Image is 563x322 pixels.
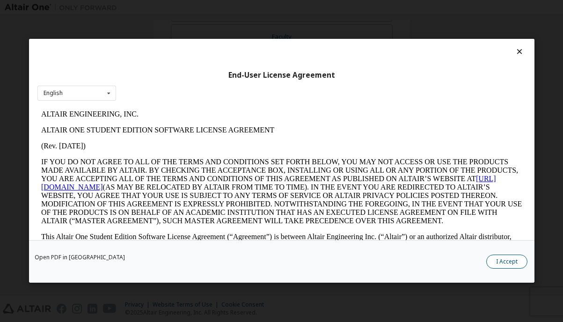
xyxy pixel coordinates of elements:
p: IF YOU DO NOT AGREE TO ALL OF THE TERMS AND CONDITIONS SET FORTH BELOW, YOU MAY NOT ACCESS OR USE... [4,51,485,119]
p: ALTAIR ENGINEERING, INC. [4,4,485,12]
a: Open PDF in [GEOGRAPHIC_DATA] [35,255,125,261]
a: [URL][DOMAIN_NAME] [4,68,459,85]
p: ALTAIR ONE STUDENT EDITION SOFTWARE LICENSE AGREEMENT [4,20,485,28]
div: English [44,90,63,96]
p: (Rev. [DATE]) [4,36,485,44]
p: This Altair One Student Edition Software License Agreement (“Agreement”) is between Altair Engine... [4,126,485,160]
div: End-User License Agreement [37,71,526,80]
button: I Accept [486,255,527,269]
